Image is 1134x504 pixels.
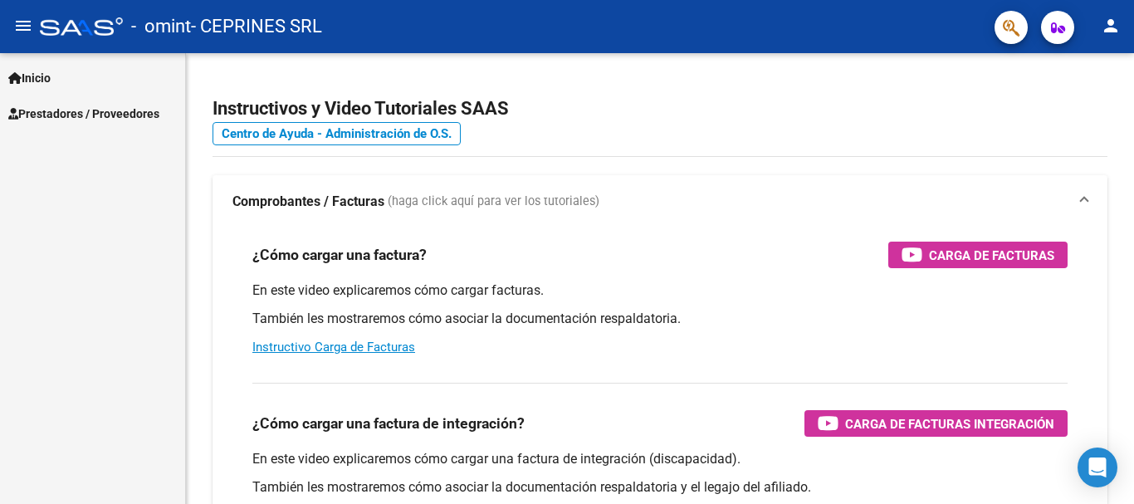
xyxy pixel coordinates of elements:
p: También les mostraremos cómo asociar la documentación respaldatoria. [252,310,1068,328]
p: En este video explicaremos cómo cargar una factura de integración (discapacidad). [252,450,1068,468]
span: Carga de Facturas Integración [845,413,1054,434]
span: Carga de Facturas [929,245,1054,266]
p: En este video explicaremos cómo cargar facturas. [252,281,1068,300]
h3: ¿Cómo cargar una factura de integración? [252,412,525,435]
button: Carga de Facturas [888,242,1068,268]
a: Centro de Ayuda - Administración de O.S. [213,122,461,145]
span: (haga click aquí para ver los tutoriales) [388,193,599,211]
h3: ¿Cómo cargar una factura? [252,243,427,267]
h2: Instructivos y Video Tutoriales SAAS [213,93,1107,125]
div: Open Intercom Messenger [1078,448,1117,487]
span: Inicio [8,69,51,87]
a: Instructivo Carga de Facturas [252,340,415,355]
strong: Comprobantes / Facturas [232,193,384,211]
span: - CEPRINES SRL [191,8,322,45]
p: También les mostraremos cómo asociar la documentación respaldatoria y el legajo del afiliado. [252,478,1068,497]
mat-icon: menu [13,16,33,36]
button: Carga de Facturas Integración [804,410,1068,437]
span: - omint [131,8,191,45]
span: Prestadores / Proveedores [8,105,159,123]
mat-icon: person [1101,16,1121,36]
mat-expansion-panel-header: Comprobantes / Facturas (haga click aquí para ver los tutoriales) [213,175,1107,228]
